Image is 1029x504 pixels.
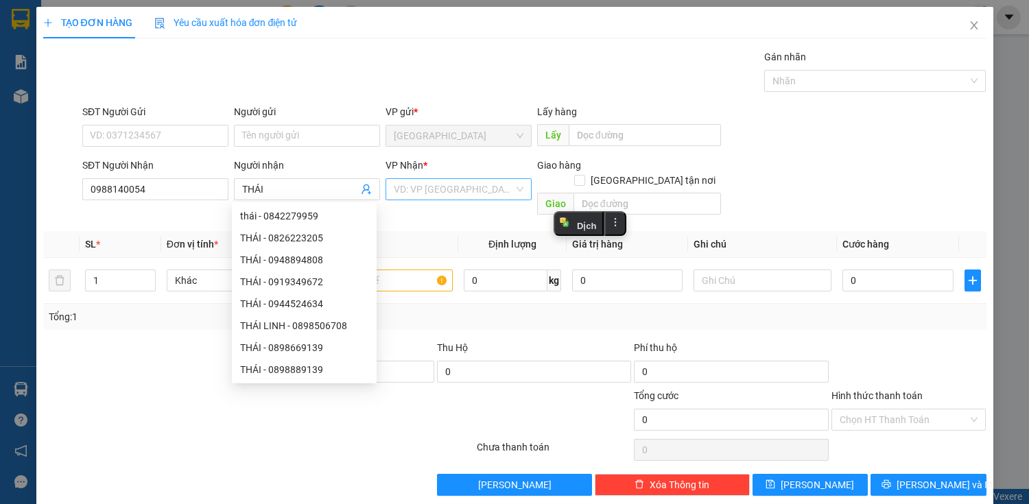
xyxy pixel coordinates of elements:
[240,208,368,224] div: thái - 0842279959
[361,184,372,195] span: user-add
[969,20,980,31] span: close
[488,239,536,250] span: Định lượng
[240,296,368,311] div: THÁI - 0944524634
[437,342,468,353] span: Thu Hộ
[232,271,377,293] div: THÁI - 0919349672
[635,479,644,490] span: delete
[234,104,380,119] div: Người gửi
[232,249,377,271] div: THÁI - 0948894808
[85,239,96,250] span: SL
[573,193,721,215] input: Dọc đường
[694,269,831,291] input: Ghi Chú
[781,477,854,492] span: [PERSON_NAME]
[240,318,368,333] div: THÁI LINH - 0898506708
[240,362,368,377] div: THÁI - 0898889139
[595,474,750,496] button: deleteXóa Thông tin
[650,477,709,492] span: Xóa Thông tin
[43,17,132,28] span: TẠO ĐƠN HÀNG
[478,477,552,492] span: [PERSON_NAME]
[240,340,368,355] div: THÁI - 0898669139
[232,315,377,337] div: THÁI LINH - 0898506708
[49,269,71,291] button: delete
[232,205,377,227] div: thái - 0842279959
[232,293,377,315] div: THÁI - 0944524634
[688,231,837,258] th: Ghi chú
[386,104,532,119] div: VP gửi
[240,252,368,267] div: THÁI - 0948894808
[232,227,377,249] div: THÁI - 0826223205
[897,477,993,492] span: [PERSON_NAME] và In
[386,160,423,171] span: VP Nhận
[475,440,633,464] div: Chưa thanh toán
[572,239,623,250] span: Giá trị hàng
[764,51,806,62] label: Gán nhãn
[82,158,228,173] div: SĐT Người Nhận
[394,125,523,146] span: Sài Gòn
[49,309,399,324] div: Tổng: 1
[537,193,573,215] span: Giao
[43,18,53,27] span: plus
[965,275,980,286] span: plus
[585,173,721,188] span: [GEOGRAPHIC_DATA] tận nơi
[232,359,377,381] div: THÁI - 0898889139
[842,239,889,250] span: Cước hàng
[234,158,380,173] div: Người nhận
[634,390,678,401] span: Tổng cước
[537,124,569,146] span: Lấy
[569,124,721,146] input: Dọc đường
[154,18,165,29] img: icon
[537,106,577,117] span: Lấy hàng
[753,474,868,496] button: save[PERSON_NAME]
[437,474,592,496] button: [PERSON_NAME]
[766,479,775,490] span: save
[316,269,453,291] input: VD: Bàn, Ghế
[537,160,581,171] span: Giao hàng
[572,269,683,291] input: 0
[240,230,368,245] div: THÁI - 0826223205
[882,479,891,490] span: printer
[175,270,296,291] span: Khác
[232,337,377,359] div: THÁI - 0898669139
[82,104,228,119] div: SĐT Người Gửi
[871,474,986,496] button: printer[PERSON_NAME] và In
[167,239,218,250] span: Đơn vị tính
[240,274,368,289] div: THÁI - 0919349672
[154,17,298,28] span: Yêu cầu xuất hóa đơn điện tử
[955,7,993,45] button: Close
[965,269,981,291] button: plus
[547,269,561,291] span: kg
[634,340,828,361] div: Phí thu hộ
[831,390,923,401] label: Hình thức thanh toán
